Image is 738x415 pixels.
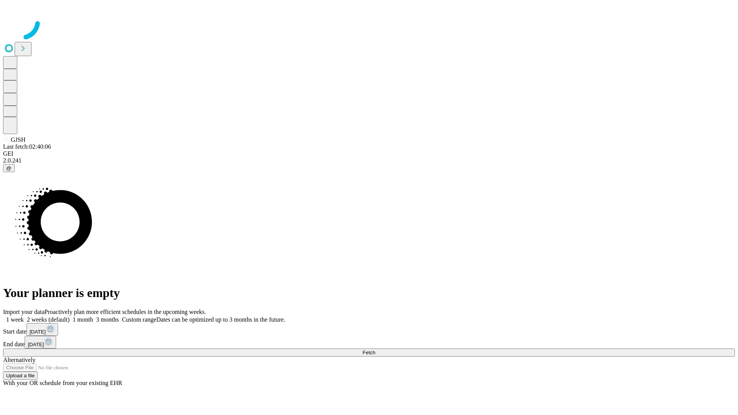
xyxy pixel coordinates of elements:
[96,316,119,323] span: 3 months
[3,143,51,150] span: Last fetch: 02:40:06
[28,342,44,347] span: [DATE]
[3,157,735,164] div: 2.0.241
[362,350,375,355] span: Fetch
[3,309,45,315] span: Import your data
[25,336,56,349] button: [DATE]
[3,150,735,157] div: GEI
[27,323,58,336] button: [DATE]
[11,136,25,143] span: GJSH
[45,309,206,315] span: Proactively plan more efficient schedules in the upcoming weeks.
[156,316,285,323] span: Dates can be optimized up to 3 months in the future.
[30,329,46,335] span: [DATE]
[3,164,15,172] button: @
[3,380,122,386] span: With your OR schedule from your existing EHR
[6,316,24,323] span: 1 week
[3,336,735,349] div: End date
[73,316,93,323] span: 1 month
[3,286,735,300] h1: Your planner is empty
[3,349,735,357] button: Fetch
[3,323,735,336] div: Start date
[6,165,12,171] span: @
[3,372,38,380] button: Upload a file
[3,357,35,363] span: Alternatively
[27,316,70,323] span: 2 weeks (default)
[122,316,156,323] span: Custom range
